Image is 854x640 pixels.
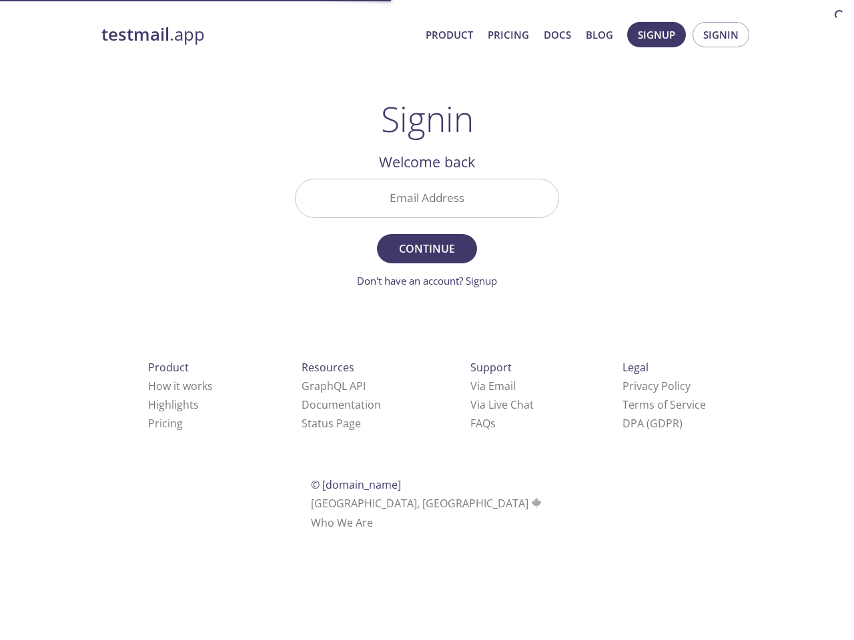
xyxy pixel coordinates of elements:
[703,26,739,43] span: Signin
[101,23,169,46] strong: testmail
[311,496,544,511] span: [GEOGRAPHIC_DATA], [GEOGRAPHIC_DATA]
[302,360,354,375] span: Resources
[311,477,401,492] span: © [DOMAIN_NAME]
[377,234,477,263] button: Continue
[622,416,683,431] a: DPA (GDPR)
[148,379,213,393] a: How it works
[693,22,749,47] button: Signin
[544,26,571,43] a: Docs
[622,379,691,393] a: Privacy Policy
[488,26,529,43] a: Pricing
[148,416,183,431] a: Pricing
[148,360,189,375] span: Product
[311,515,373,530] a: Who We Are
[148,397,199,412] a: Highlights
[302,397,381,412] a: Documentation
[490,416,496,431] span: s
[470,397,534,412] a: Via Live Chat
[392,239,462,258] span: Continue
[302,379,366,393] a: GraphQL API
[470,360,512,375] span: Support
[101,23,415,46] a: testmail.app
[381,99,474,139] h1: Signin
[302,416,361,431] a: Status Page
[470,379,516,393] a: Via Email
[426,26,473,43] a: Product
[586,26,613,43] a: Blog
[622,397,706,412] a: Terms of Service
[622,360,649,375] span: Legal
[470,416,496,431] a: FAQ
[638,26,675,43] span: Signup
[295,151,559,173] h2: Welcome back
[627,22,686,47] button: Signup
[357,274,497,287] a: Don't have an account? Signup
